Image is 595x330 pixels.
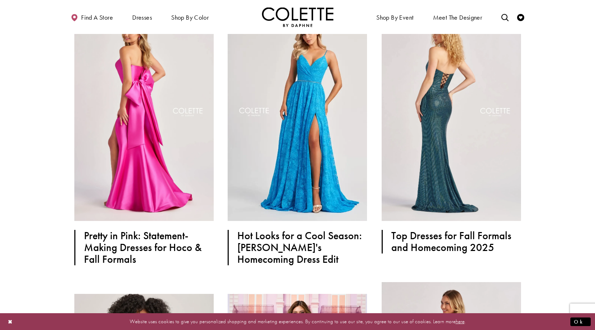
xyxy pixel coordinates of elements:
h2: Pretty in Pink: Statement-Making Dresses for Hoco &amp; Fall Formals [84,230,212,265]
img: Top Dresses for Fall Formals and Homecoming 2025 [382,12,521,221]
a: here [456,318,465,325]
span: Shop by color [169,7,210,27]
a: Visit Home Page [262,7,333,27]
button: Submit Dialog [570,317,591,326]
a: Top Dresses for Fall Formals and Homecoming 2025 Top Dresses for Fall Formals and Homecoming 2025 [382,12,521,253]
a: Meet the designer [431,7,484,27]
h2: Hot Looks for a Cool Season: Colette&#39;s Homecoming Dress Edit [237,230,366,265]
span: Dresses [132,14,152,21]
span: Find a store [81,14,113,21]
a: Pretty in Pink: Statement-Making Dresses for Hoco & Fall Formals Pretty in Pink: Statement-Making... [74,12,214,265]
span: Meet the designer [433,14,482,21]
p: Website uses cookies to give you personalized shopping and marketing experiences. By continuing t... [51,317,544,326]
button: Close Dialog [4,315,16,328]
img: Pretty in Pink: Statement-Making Dresses for Hoco & Fall Formals [74,12,214,221]
img: Colette by Daphne [262,7,333,27]
span: Shop By Event [375,7,415,27]
a: Hot Looks for a Cool Season: Colette's Homecoming Dress Edit Hot Looks for a Cool Season: [PERSON... [228,12,367,265]
h2: Top Dresses for Fall Formals and Homecoming 2025 [391,230,520,253]
a: Toggle search [500,7,510,27]
a: Check Wishlist [515,7,526,27]
img: Hot Looks for a Cool Season: Colette's Homecoming Dress Edit [228,12,367,221]
a: Find a store [69,7,115,27]
span: Shop By Event [376,14,413,21]
span: Shop by color [171,14,209,21]
span: Dresses [130,7,154,27]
